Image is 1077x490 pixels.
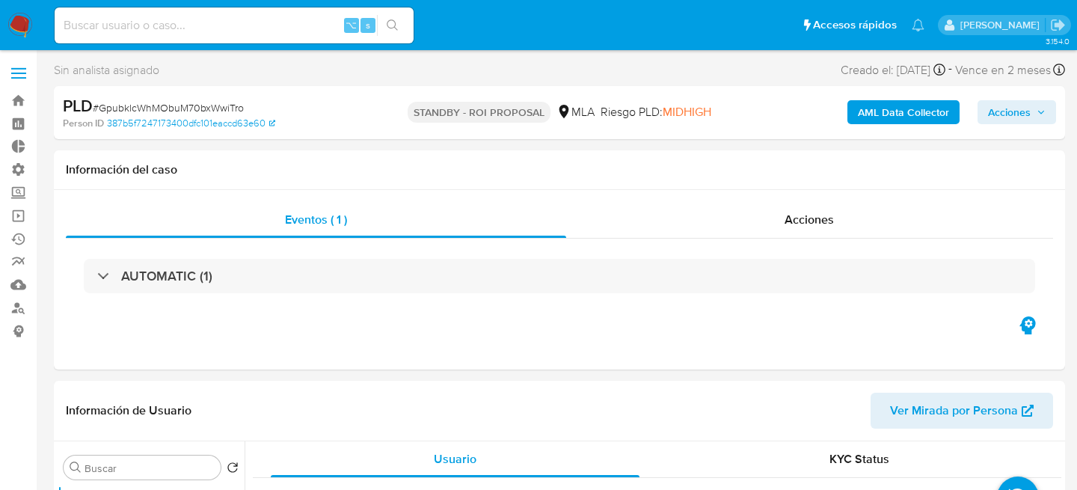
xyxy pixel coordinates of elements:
[66,162,1053,177] h1: Información del caso
[63,117,104,130] b: Person ID
[366,18,370,32] span: s
[1050,17,1066,33] a: Salir
[890,393,1018,429] span: Ver Mirada por Persona
[955,62,1051,79] span: Vence en 2 meses
[121,268,212,284] h3: AUTOMATIC (1)
[227,462,239,478] button: Volver al orden por defecto
[948,60,952,80] span: -
[847,100,960,124] button: AML Data Collector
[978,100,1056,124] button: Acciones
[813,17,897,33] span: Accesos rápidos
[107,117,275,130] a: 387b5f7247173400dfc101eaccd63e60
[84,259,1035,293] div: AUTOMATIC (1)
[85,462,215,475] input: Buscar
[434,450,476,468] span: Usuario
[70,462,82,474] button: Buscar
[871,393,1053,429] button: Ver Mirada por Persona
[601,104,711,120] span: Riesgo PLD:
[55,16,414,35] input: Buscar usuario o caso...
[556,104,595,120] div: MLA
[66,403,191,418] h1: Información de Usuario
[285,211,347,228] span: Eventos ( 1 )
[841,60,945,80] div: Creado el: [DATE]
[785,211,834,228] span: Acciones
[912,19,924,31] a: Notificaciones
[663,103,711,120] span: MIDHIGH
[377,15,408,36] button: search-icon
[960,18,1045,32] p: facundo.marin@mercadolibre.com
[408,102,550,123] p: STANDBY - ROI PROPOSAL
[858,100,949,124] b: AML Data Collector
[346,18,357,32] span: ⌥
[54,62,159,79] span: Sin analista asignado
[988,100,1031,124] span: Acciones
[63,94,93,117] b: PLD
[93,100,244,115] span: # GpubklcWhMObuM70bxWwiTro
[829,450,889,468] span: KYC Status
